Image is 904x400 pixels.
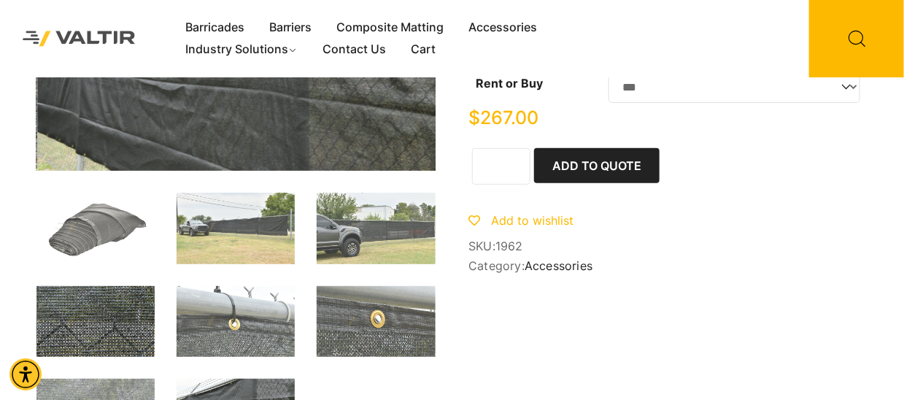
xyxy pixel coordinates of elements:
[177,286,295,357] img: A close-up of a black mesh fabric with a gold grommet attached to a metal pole, secured with a bl...
[9,358,42,391] div: Accessibility Menu
[317,193,435,264] img: A gray truck is parked beside a black chain-link fence, with a backdrop of trees and a building i...
[472,148,530,185] input: Product quantity
[491,213,573,228] span: Add to wishlist
[468,107,538,128] bdi: 267.00
[468,259,868,273] span: Category:
[177,193,295,264] img: A black pickup truck parked beside a fenced area covered with a black tarp, set in a grassy field.
[468,107,480,128] span: $
[468,239,868,253] span: SKU:
[310,39,398,61] a: Contact Us
[457,17,550,39] a: Accessories
[36,193,155,264] img: Privacy_3Q.jpg
[173,39,311,61] a: Industry Solutions
[257,17,325,39] a: Barriers
[317,286,435,357] img: Close-up of a black mesh fabric with a brass grommet, attached to a metal frame.
[495,239,523,253] span: 1962
[36,286,155,357] img: A close-up of a textured black mesh fabric, with hints of green and yellow visible through the op...
[476,76,543,91] label: Rent or Buy
[398,39,448,61] a: Cart
[11,19,147,58] img: Valtir Rentals
[525,258,592,273] a: Accessories
[325,17,457,39] a: Composite Matting
[534,148,660,183] button: Add to Quote
[173,17,257,39] a: Barricades
[468,213,573,228] a: Add to wishlist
